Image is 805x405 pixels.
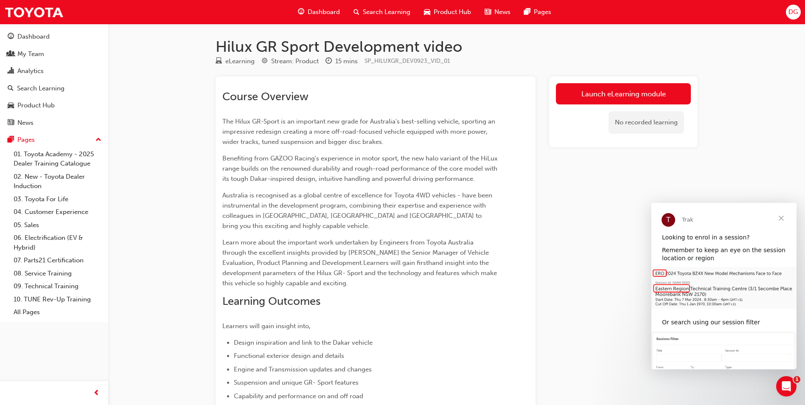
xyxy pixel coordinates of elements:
[261,56,319,67] div: Stream
[17,32,50,42] div: Dashboard
[216,56,255,67] div: Type
[222,295,320,308] span: Learning Outcomes
[556,83,691,104] a: Launch eLearning module
[3,98,105,113] a: Product Hub
[3,81,105,96] a: Search Learning
[222,118,497,146] span: The Hilux GR-Sport is an important new grade for Australia's best-selling vehicle, sporting an im...
[776,376,797,397] iframe: Intercom live chat
[10,205,105,219] a: 04. Customer Experience
[261,58,268,65] span: target-icon
[222,239,499,287] span: Learn more about the important work undertaken by Engineers from Toyota Australia through the exc...
[234,366,372,373] span: Engine and Transmission updates and changes
[8,85,14,93] span: search-icon
[10,254,105,267] a: 07. Parts21 Certification
[17,101,55,110] div: Product Hub
[424,7,430,17] span: car-icon
[10,231,105,254] a: 06. Electrification (EV & Hybrid)
[8,67,14,75] span: chart-icon
[298,7,304,17] span: guage-icon
[10,219,105,232] a: 05. Sales
[234,392,363,400] span: Capability and performance on and off road
[17,66,44,76] div: Analytics
[8,51,14,58] span: people-icon
[347,3,417,21] a: search-iconSearch Learning
[10,306,105,319] a: All Pages
[494,7,510,17] span: News
[234,379,359,386] span: Suspension and unique GR- Sport features
[10,148,105,170] a: 01. Toyota Academy - 2025 Dealer Training Catalogue
[216,37,698,56] h1: Hilux GR Sport Development video
[234,339,373,346] span: Design inspiration and link to the Dakar vehicle
[291,3,347,21] a: guage-iconDashboard
[10,193,105,206] a: 03. Toyota For Life
[478,3,517,21] a: news-iconNews
[10,267,105,280] a: 08. Service Training
[3,29,105,45] a: Dashboard
[8,119,14,127] span: news-icon
[222,322,311,330] span: Learners will gain insight into,
[17,49,44,59] div: My Team
[3,63,105,79] a: Analytics
[325,58,332,65] span: clock-icon
[95,135,101,146] span: up-icon
[335,56,358,66] div: 15 mins
[93,388,100,399] span: prev-icon
[271,56,319,66] div: Stream: Product
[10,170,105,193] a: 02. New - Toyota Dealer Induction
[651,203,797,369] iframe: Intercom live chat message
[534,7,551,17] span: Pages
[3,132,105,148] button: Pages
[10,280,105,293] a: 09. Technical Training
[3,115,105,131] a: News
[234,352,344,360] span: Functional exterior design and details
[8,102,14,110] span: car-icon
[609,111,684,134] div: No recorded learning
[222,191,494,230] span: Australia is recognised as a global centre of excellence for Toyota 4WD vehicles - have been inst...
[353,7,359,17] span: search-icon
[8,33,14,41] span: guage-icon
[10,293,105,306] a: 10. TUNE Rev-Up Training
[3,27,105,132] button: DashboardMy TeamAnalyticsSearch LearningProduct HubNews
[786,5,801,20] button: DG
[17,135,35,145] div: Pages
[17,84,65,93] div: Search Learning
[222,90,309,103] span: Course Overview
[308,7,340,17] span: Dashboard
[225,56,255,66] div: eLearning
[17,118,34,128] div: News
[216,58,222,65] span: learningResourceType_ELEARNING-icon
[365,57,450,65] span: Learning resource code
[417,3,478,21] a: car-iconProduct Hub
[788,7,798,17] span: DG
[4,3,64,22] img: Trak
[524,7,530,17] span: pages-icon
[363,7,410,17] span: Search Learning
[3,46,105,62] a: My Team
[325,56,358,67] div: Duration
[517,3,558,21] a: pages-iconPages
[8,136,14,144] span: pages-icon
[434,7,471,17] span: Product Hub
[794,376,800,383] span: 1
[222,155,499,183] span: Benefiting from GAZOO Racing's experience in motor sport, the new halo variant of the HiLux range...
[485,7,491,17] span: news-icon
